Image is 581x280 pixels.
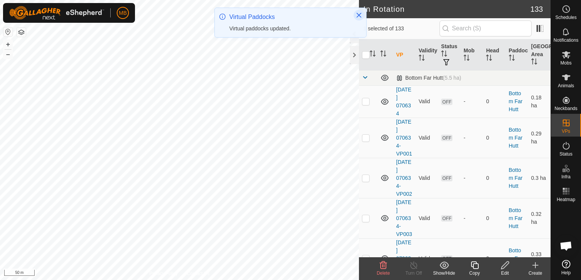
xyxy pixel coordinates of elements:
td: 0.3 ha [528,158,551,198]
a: [DATE] 070634-VP004 [396,239,412,277]
button: Map Layers [17,28,26,37]
td: 0 [483,118,505,158]
td: Valid [416,158,438,198]
span: Delete [377,271,390,276]
div: - [464,98,480,105]
span: 1 selected of 133 [364,25,440,33]
div: Edit [490,270,520,277]
span: Heatmap [557,197,575,202]
a: Bottom Far Hutt [509,90,523,112]
p-sorticon: Activate to sort [486,56,492,62]
span: Schedules [555,15,576,20]
img: Gallagher Logo [9,6,104,20]
span: 133 [530,3,543,15]
span: Help [561,271,571,275]
span: Mobs [560,61,571,65]
span: Status [559,152,572,156]
button: + [3,40,13,49]
h2: In Rotation [364,5,530,14]
a: Bottom Far Hutt [509,127,523,149]
div: Copy [459,270,490,277]
td: Valid [416,238,438,278]
th: Validity [416,39,438,71]
a: [DATE] 070634 [396,87,411,116]
span: MB [119,9,127,17]
span: Infra [561,175,570,179]
div: - [464,134,480,142]
div: Create [520,270,551,277]
td: 0.29 ha [528,118,551,158]
span: Notifications [554,38,578,42]
span: OFF [441,99,452,105]
p-sorticon: Activate to sort [419,56,425,62]
span: VPs [562,129,570,134]
th: Mob [460,39,483,71]
div: Show/Hide [429,270,459,277]
th: Head [483,39,505,71]
td: Valid [416,118,438,158]
td: 0.18 ha [528,85,551,118]
div: - [464,214,480,222]
td: 0 [483,158,505,198]
a: [DATE] 070634-VP001 [396,119,412,157]
div: - [464,174,480,182]
span: Neckbands [554,106,577,111]
button: Close [354,10,364,20]
span: OFF [441,215,452,222]
td: 0.32 ha [528,198,551,238]
p-sorticon: Activate to sort [509,56,515,62]
p-sorticon: Activate to sort [380,52,386,58]
td: Valid [416,85,438,118]
th: [GEOGRAPHIC_DATA] Area [528,39,551,71]
a: Help [551,257,581,278]
span: Animals [558,83,574,88]
span: OFF [441,175,452,181]
th: Status [438,39,460,71]
td: 0.33 ha [528,238,551,278]
a: Contact Us [187,270,210,277]
div: - [464,255,480,263]
a: [DATE] 070634-VP002 [396,159,412,197]
input: Search (S) [440,20,532,36]
a: Bottom Far Hutt [509,207,523,229]
span: OFF [441,255,452,262]
th: VP [393,39,416,71]
span: OFF [441,135,452,141]
p-sorticon: Activate to sort [370,52,376,58]
th: Paddock [506,39,528,71]
button: – [3,50,13,59]
div: Virtual Paddocks [229,13,348,22]
td: 0 [483,85,505,118]
a: [DATE] 070634-VP003 [396,199,412,237]
a: Bottom Far Hutt [509,167,523,189]
td: 0 [483,198,505,238]
td: Valid [416,198,438,238]
p-sorticon: Activate to sort [464,56,470,62]
div: Bottom Far Hutt [396,75,461,81]
a: Bottom Far Hutt [509,247,523,269]
a: Privacy Policy [149,270,178,277]
div: Open chat [555,234,578,257]
div: Turn Off [398,270,429,277]
span: (5.5 ha) [443,75,461,81]
p-sorticon: Activate to sort [441,52,447,58]
button: Reset Map [3,27,13,36]
p-sorticon: Activate to sort [531,60,537,66]
td: 0 [483,238,505,278]
div: Virtual paddocks updated. [229,25,348,33]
